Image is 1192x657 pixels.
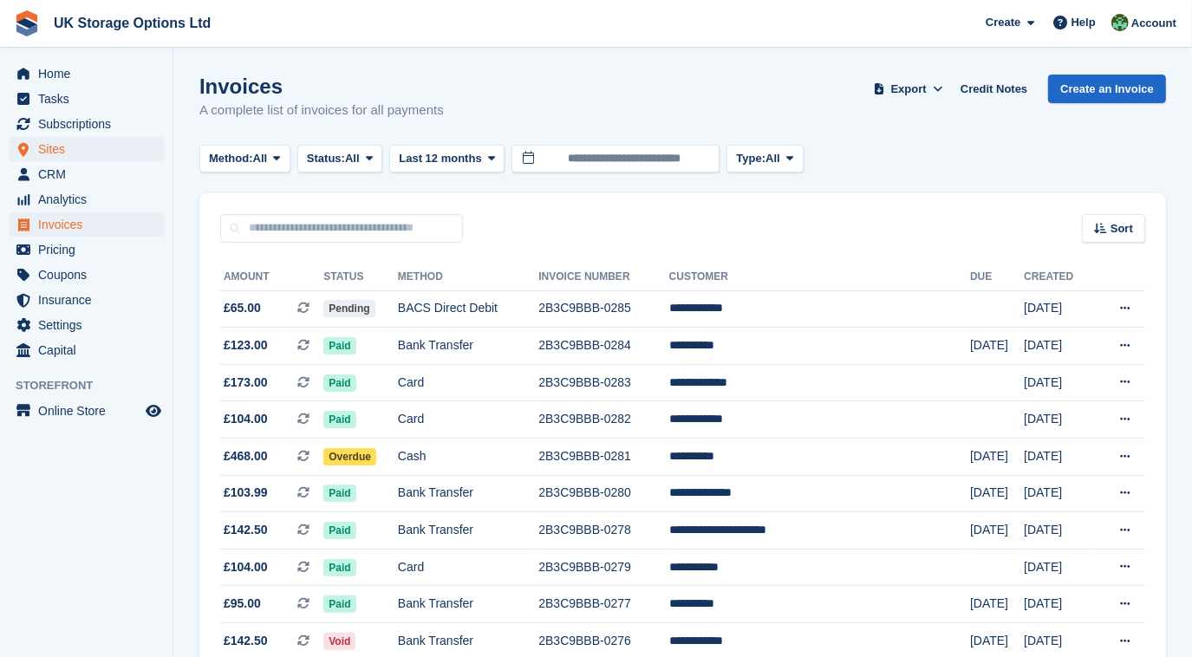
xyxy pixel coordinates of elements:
[323,448,376,465] span: Overdue
[14,10,40,36] img: stora-icon-8386f47178a22dfd0bd8f6a31ec36ba5ce8667c1dd55bd0f319d3a0aa187defe.svg
[38,62,142,86] span: Home
[38,87,142,111] span: Tasks
[538,401,668,439] td: 2B3C9BBB-0282
[9,87,164,111] a: menu
[538,364,668,401] td: 2B3C9BBB-0283
[224,558,268,576] span: £104.00
[538,512,668,550] td: 2B3C9BBB-0278
[1111,14,1129,31] img: Andrew Smith
[954,75,1034,103] a: Credit Notes
[389,145,505,173] button: Last 12 months
[224,410,268,428] span: £104.00
[398,439,538,476] td: Cash
[399,150,481,167] span: Last 12 months
[1048,75,1166,103] a: Create an Invoice
[307,150,345,167] span: Status:
[224,447,268,465] span: £468.00
[16,377,173,394] span: Storefront
[970,512,1024,550] td: [DATE]
[1024,401,1094,439] td: [DATE]
[398,549,538,586] td: Card
[970,439,1024,476] td: [DATE]
[9,112,164,136] a: menu
[224,374,268,392] span: £173.00
[297,145,382,173] button: Status: All
[323,485,355,502] span: Paid
[736,150,765,167] span: Type:
[538,328,668,365] td: 2B3C9BBB-0284
[986,14,1020,31] span: Create
[1024,328,1094,365] td: [DATE]
[224,632,268,650] span: £142.50
[9,288,164,312] a: menu
[38,187,142,211] span: Analytics
[38,112,142,136] span: Subscriptions
[323,337,355,355] span: Paid
[224,521,268,539] span: £142.50
[970,328,1024,365] td: [DATE]
[38,313,142,337] span: Settings
[891,81,927,98] span: Export
[9,187,164,211] a: menu
[143,400,164,421] a: Preview store
[323,522,355,539] span: Paid
[970,263,1024,291] th: Due
[970,586,1024,623] td: [DATE]
[398,586,538,623] td: Bank Transfer
[9,313,164,337] a: menu
[1024,439,1094,476] td: [DATE]
[224,595,261,613] span: £95.00
[9,137,164,161] a: menu
[398,290,538,328] td: BACS Direct Debit
[199,101,444,120] p: A complete list of invoices for all payments
[398,328,538,365] td: Bank Transfer
[323,595,355,613] span: Paid
[38,288,142,312] span: Insurance
[1024,263,1094,291] th: Created
[224,299,261,317] span: £65.00
[253,150,268,167] span: All
[220,263,323,291] th: Amount
[9,212,164,237] a: menu
[38,338,142,362] span: Capital
[323,263,398,291] th: Status
[669,263,970,291] th: Customer
[323,559,355,576] span: Paid
[1024,364,1094,401] td: [DATE]
[199,145,290,173] button: Method: All
[38,399,142,423] span: Online Store
[398,475,538,512] td: Bank Transfer
[224,484,268,502] span: £103.99
[726,145,803,173] button: Type: All
[38,237,142,262] span: Pricing
[323,300,375,317] span: Pending
[1024,549,1094,586] td: [DATE]
[38,162,142,186] span: CRM
[9,237,164,262] a: menu
[38,212,142,237] span: Invoices
[538,586,668,623] td: 2B3C9BBB-0277
[323,374,355,392] span: Paid
[1024,290,1094,328] td: [DATE]
[538,263,668,291] th: Invoice Number
[1111,220,1133,237] span: Sort
[9,338,164,362] a: menu
[398,512,538,550] td: Bank Transfer
[9,263,164,287] a: menu
[538,290,668,328] td: 2B3C9BBB-0285
[1131,15,1176,32] span: Account
[1024,475,1094,512] td: [DATE]
[47,9,218,37] a: UK Storage Options Ltd
[224,336,268,355] span: £123.00
[970,475,1024,512] td: [DATE]
[38,263,142,287] span: Coupons
[323,633,355,650] span: Void
[9,162,164,186] a: menu
[398,263,538,291] th: Method
[9,62,164,86] a: menu
[538,549,668,586] td: 2B3C9BBB-0279
[199,75,444,98] h1: Invoices
[323,411,355,428] span: Paid
[765,150,780,167] span: All
[1024,512,1094,550] td: [DATE]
